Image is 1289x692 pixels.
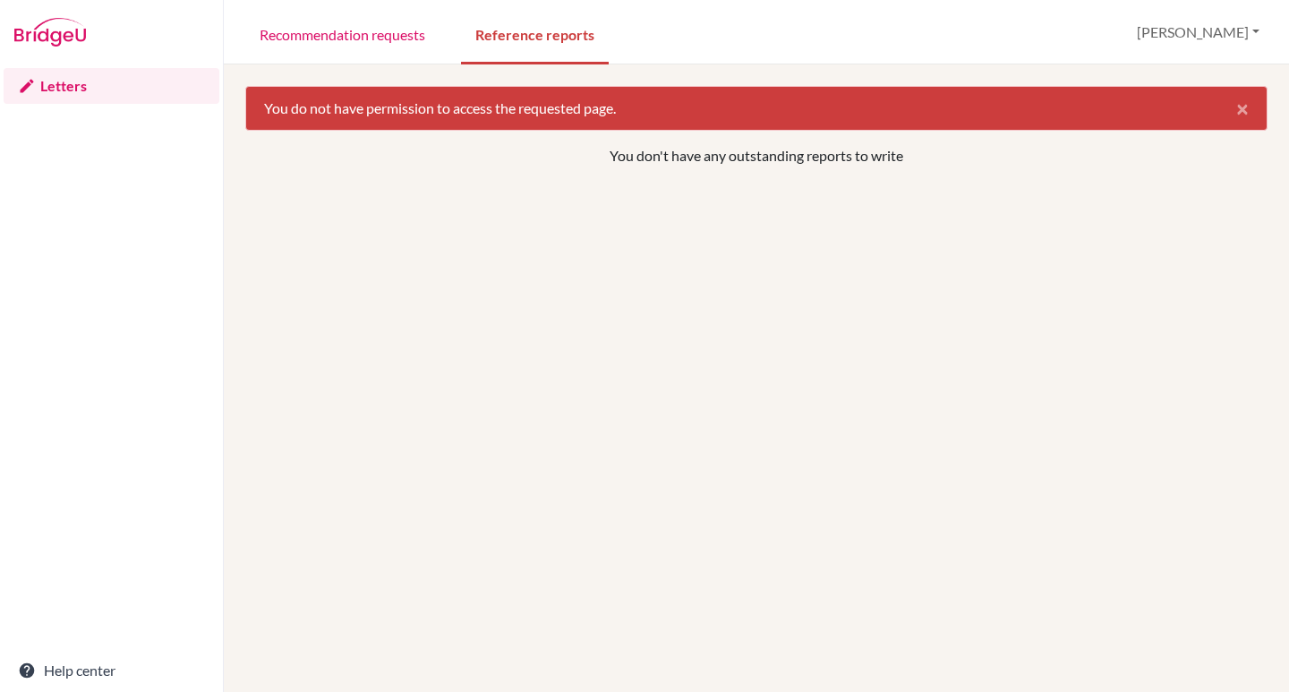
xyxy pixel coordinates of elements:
[1129,15,1268,49] button: [PERSON_NAME]
[14,18,86,47] img: Bridge-U
[1236,95,1249,121] span: ×
[245,86,1268,131] div: You do not have permission to access the requested page.
[1218,87,1267,130] button: Close
[344,145,1169,167] p: You don't have any outstanding reports to write
[245,3,440,64] a: Recommendation requests
[4,68,219,104] a: Letters
[4,653,219,688] a: Help center
[461,3,609,64] a: Reference reports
